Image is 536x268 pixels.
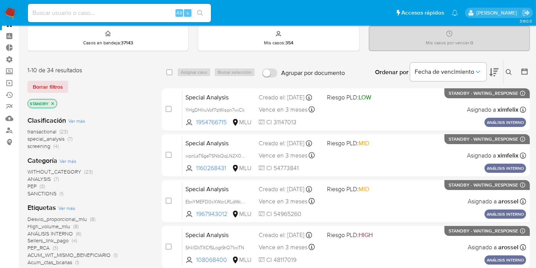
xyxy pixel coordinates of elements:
span: 3.160.0 [520,18,532,24]
p: agustin.duran@mercadolibre.com [476,9,520,16]
span: Alt [176,9,182,16]
a: Salir [522,9,530,17]
span: Accesos rápidos [401,9,444,17]
span: s [187,9,189,16]
input: Buscar usuario o caso... [28,8,211,18]
a: Notificaciones [452,10,458,16]
button: search-icon [192,8,208,18]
